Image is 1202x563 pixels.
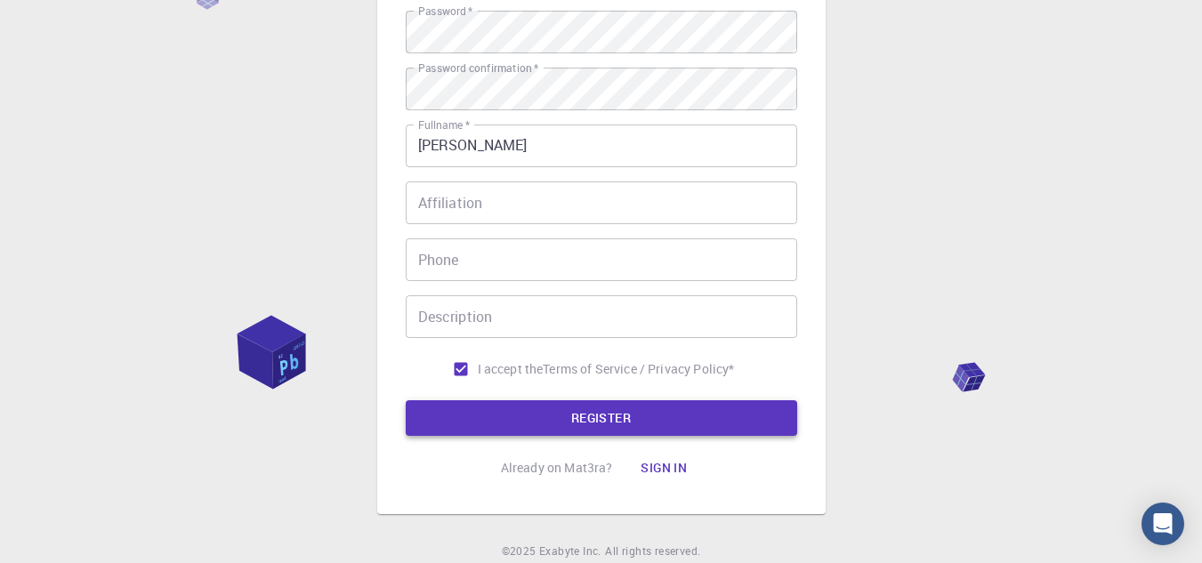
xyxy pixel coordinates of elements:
[406,400,797,436] button: REGISTER
[418,117,470,133] label: Fullname
[543,360,734,378] p: Terms of Service / Privacy Policy *
[543,360,734,378] a: Terms of Service / Privacy Policy*
[501,459,613,477] p: Already on Mat3ra?
[539,543,601,558] span: Exabyte Inc.
[502,543,539,560] span: © 2025
[478,360,544,378] span: I accept the
[626,450,701,486] button: Sign in
[418,4,472,19] label: Password
[605,543,700,560] span: All rights reserved.
[418,60,538,76] label: Password confirmation
[539,543,601,560] a: Exabyte Inc.
[1141,503,1184,545] div: Open Intercom Messenger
